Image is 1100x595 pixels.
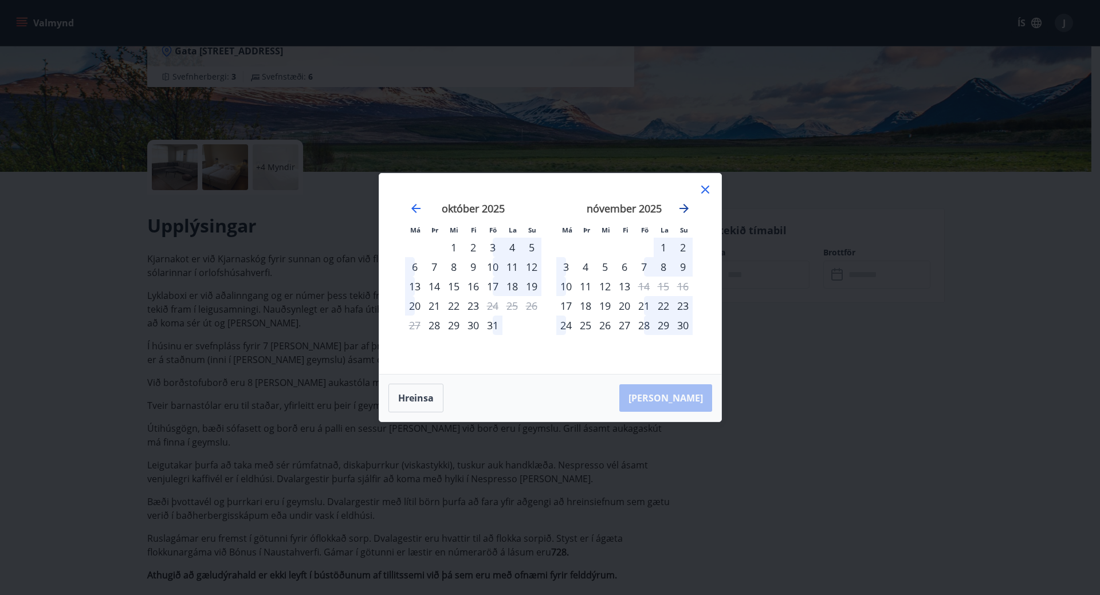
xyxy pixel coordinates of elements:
[471,226,477,234] small: Fi
[442,202,505,215] strong: október 2025
[405,277,425,296] td: Choose mánudagur, 13. október 2025 as your check-in date. It’s available.
[463,296,483,316] td: Choose fimmtudagur, 23. október 2025 as your check-in date. It’s available.
[463,257,483,277] td: Choose fimmtudagur, 9. október 2025 as your check-in date. It’s available.
[444,296,463,316] td: Choose miðvikudagur, 22. október 2025 as your check-in date. It’s available.
[522,238,541,257] td: Choose sunnudagur, 5. október 2025 as your check-in date. It’s available.
[522,296,541,316] td: Not available. sunnudagur, 26. október 2025
[623,226,628,234] small: Fi
[425,316,444,335] td: Choose þriðjudagur, 28. október 2025 as your check-in date. It’s available.
[615,296,634,316] td: Choose fimmtudagur, 20. nóvember 2025 as your check-in date. It’s available.
[680,226,688,234] small: Su
[483,296,502,316] div: Aðeins útritun í boði
[444,316,463,335] td: Choose miðvikudagur, 29. október 2025 as your check-in date. It’s available.
[615,277,634,296] div: 13
[556,257,576,277] div: 3
[673,238,693,257] td: Choose sunnudagur, 2. nóvember 2025 as your check-in date. It’s available.
[654,257,673,277] div: 8
[405,257,425,277] td: Choose mánudagur, 6. október 2025 as your check-in date. It’s available.
[483,257,502,277] div: 10
[444,277,463,296] div: 15
[444,238,463,257] td: Choose miðvikudagur, 1. október 2025 as your check-in date. It’s available.
[673,257,693,277] td: Choose sunnudagur, 9. nóvember 2025 as your check-in date. It’s available.
[463,316,483,335] div: 30
[522,277,541,296] div: 19
[393,187,708,360] div: Calendar
[595,316,615,335] td: Choose miðvikudagur, 26. nóvember 2025 as your check-in date. It’s available.
[388,384,443,412] button: Hreinsa
[583,226,590,234] small: Þr
[483,238,502,257] td: Choose föstudagur, 3. október 2025 as your check-in date. It’s available.
[522,238,541,257] div: 5
[576,316,595,335] div: 25
[654,277,673,296] td: Not available. laugardagur, 15. nóvember 2025
[431,226,438,234] small: Þr
[634,277,654,296] td: Not available. föstudagur, 14. nóvember 2025
[661,226,669,234] small: La
[509,226,517,234] small: La
[502,277,522,296] div: 18
[489,226,497,234] small: Fö
[634,316,654,335] div: 28
[634,296,654,316] td: Choose föstudagur, 21. nóvember 2025 as your check-in date. It’s available.
[463,316,483,335] td: Choose fimmtudagur, 30. október 2025 as your check-in date. It’s available.
[405,296,425,316] td: Choose mánudagur, 20. október 2025 as your check-in date. It’s available.
[463,257,483,277] div: 9
[425,296,444,316] td: Choose þriðjudagur, 21. október 2025 as your check-in date. It’s available.
[444,316,463,335] div: 29
[602,226,610,234] small: Mi
[595,257,615,277] td: Choose miðvikudagur, 5. nóvember 2025 as your check-in date. It’s available.
[425,277,444,296] div: 14
[528,226,536,234] small: Su
[576,296,595,316] td: Choose þriðjudagur, 18. nóvember 2025 as your check-in date. It’s available.
[444,257,463,277] td: Choose miðvikudagur, 8. október 2025 as your check-in date. It’s available.
[556,296,576,316] td: Choose mánudagur, 17. nóvember 2025 as your check-in date. It’s available.
[654,238,673,257] div: 1
[615,316,634,335] td: Choose fimmtudagur, 27. nóvember 2025 as your check-in date. It’s available.
[641,226,649,234] small: Fö
[576,277,595,296] td: Choose þriðjudagur, 11. nóvember 2025 as your check-in date. It’s available.
[677,202,691,215] div: Move forward to switch to the next month.
[463,277,483,296] td: Choose fimmtudagur, 16. október 2025 as your check-in date. It’s available.
[562,226,572,234] small: Má
[425,257,444,277] td: Choose þriðjudagur, 7. október 2025 as your check-in date. It’s available.
[463,238,483,257] td: Choose fimmtudagur, 2. október 2025 as your check-in date. It’s available.
[425,316,444,335] div: Aðeins innritun í boði
[615,316,634,335] div: 27
[673,296,693,316] div: 23
[502,238,522,257] div: 4
[634,296,654,316] div: 21
[405,316,425,335] td: Not available. mánudagur, 27. október 2025
[634,277,654,296] div: Aðeins útritun í boði
[483,277,502,296] div: 17
[483,316,502,335] td: Choose föstudagur, 31. október 2025 as your check-in date. It’s available.
[576,296,595,316] div: 18
[576,277,595,296] div: 11
[673,277,693,296] td: Not available. sunnudagur, 16. nóvember 2025
[595,316,615,335] div: 26
[673,257,693,277] div: 9
[410,226,421,234] small: Má
[502,257,522,277] div: 11
[405,277,425,296] div: 13
[444,238,463,257] div: 1
[556,257,576,277] td: Choose mánudagur, 3. nóvember 2025 as your check-in date. It’s available.
[483,316,502,335] div: 31
[615,257,634,277] td: Choose fimmtudagur, 6. nóvember 2025 as your check-in date. It’s available.
[595,296,615,316] td: Choose miðvikudagur, 19. nóvember 2025 as your check-in date. It’s available.
[502,296,522,316] td: Not available. laugardagur, 25. október 2025
[556,277,576,296] div: 10
[615,277,634,296] td: Choose fimmtudagur, 13. nóvember 2025 as your check-in date. It’s available.
[654,316,673,335] td: Choose laugardagur, 29. nóvember 2025 as your check-in date. It’s available.
[463,296,483,316] div: 23
[654,316,673,335] div: 29
[425,277,444,296] td: Choose þriðjudagur, 14. október 2025 as your check-in date. It’s available.
[654,296,673,316] div: 22
[409,202,423,215] div: Move backward to switch to the previous month.
[634,257,654,277] div: 7
[463,238,483,257] div: 2
[502,257,522,277] td: Choose laugardagur, 11. október 2025 as your check-in date. It’s available.
[425,257,444,277] div: 7
[556,277,576,296] td: Choose mánudagur, 10. nóvember 2025 as your check-in date. It’s available.
[673,238,693,257] div: 2
[425,296,444,316] div: 21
